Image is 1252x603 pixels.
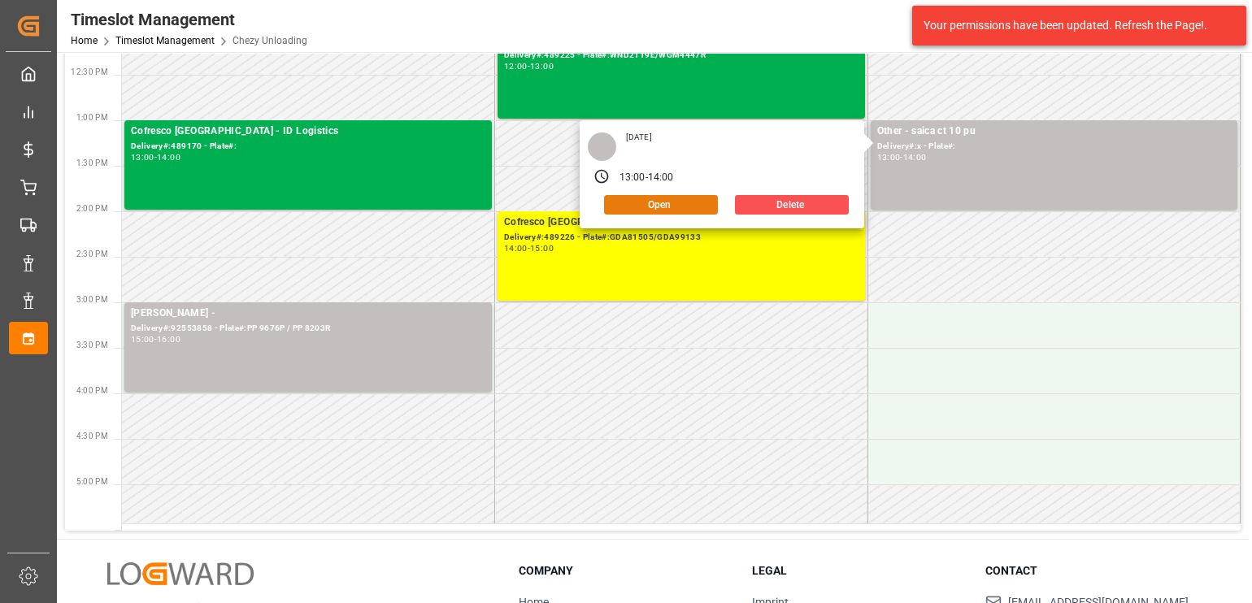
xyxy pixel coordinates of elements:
div: - [528,63,530,70]
div: 16:00 [157,336,180,343]
span: 5:00 PM [76,477,108,486]
span: 2:30 PM [76,249,108,258]
div: - [900,154,902,161]
span: 2:00 PM [76,204,108,213]
div: 13:00 [131,154,154,161]
div: Other - saica ct 10 pu [877,124,1232,140]
div: - [154,336,157,343]
div: Delivery#:489170 - Plate#: [131,140,485,154]
img: Logward Logo [107,562,254,586]
div: 15:00 [530,245,554,252]
div: Timeslot Management [71,7,307,32]
div: 14:00 [648,171,674,185]
div: [DATE] [620,132,658,143]
div: 15:00 [131,336,154,343]
div: Your permissions have been updated. Refresh the Page!. [924,17,1223,34]
h3: Company [519,562,732,579]
div: - [154,154,157,161]
div: Cofresco [GEOGRAPHIC_DATA] - DSS [504,215,859,231]
span: 1:30 PM [76,158,108,167]
div: 14:00 [903,154,927,161]
div: Cofresco [GEOGRAPHIC_DATA] - ID Logistics [131,124,485,140]
span: 4:00 PM [76,386,108,395]
div: [PERSON_NAME] - [131,306,485,322]
div: Delivery#:489225 - Plate#:WND2119E/WGM4447R [504,49,859,63]
div: Delivery#:489226 - Plate#:GDA81505/GDA99133 [504,231,859,245]
div: 13:00 [530,63,554,70]
a: Timeslot Management [115,35,215,46]
div: 14:00 [504,245,528,252]
span: 3:00 PM [76,295,108,304]
h3: Legal [752,562,965,579]
div: 14:00 [157,154,180,161]
button: Delete [735,195,849,215]
div: Delivery#:92553858 - Plate#:PP 9676P / PP 8203R [131,322,485,336]
div: 12:00 [504,63,528,70]
span: 4:30 PM [76,432,108,440]
div: - [528,245,530,252]
span: 1:00 PM [76,113,108,122]
span: 3:30 PM [76,341,108,349]
div: 13:00 [877,154,901,161]
div: - [646,171,648,185]
div: Delivery#:x - Plate#: [877,140,1232,154]
div: 13:00 [619,171,646,185]
span: 12:30 PM [71,67,108,76]
button: Open [604,195,718,215]
a: Home [71,35,98,46]
h3: Contact [985,562,1198,579]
